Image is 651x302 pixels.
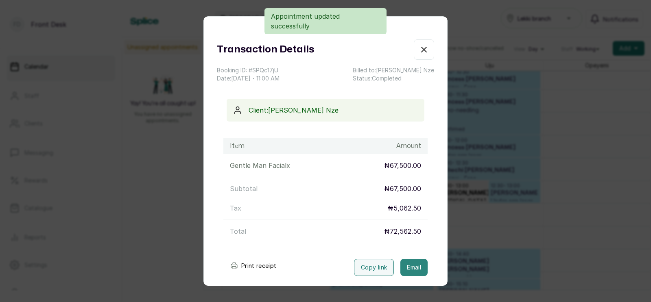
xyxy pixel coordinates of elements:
[217,42,314,57] h1: Transaction Details
[388,203,421,213] p: ₦5,062.50
[384,184,421,193] p: ₦67,500.00
[384,226,421,236] p: ₦72,562.50
[230,226,246,236] p: Total
[230,161,290,170] p: Gentle Man Facial x
[230,203,241,213] p: Tax
[400,259,428,276] button: Email
[271,11,380,31] p: Appointment updated successfully
[353,66,434,74] p: Billed to: [PERSON_NAME] Nze
[223,258,283,274] button: Print receipt
[217,74,280,83] p: Date: [DATE] ・ 11:00 AM
[230,141,245,151] h1: Item
[217,66,280,74] p: Booking ID: # SPQc17jU
[249,105,418,115] p: Client: [PERSON_NAME] Nze
[396,141,421,151] h1: Amount
[354,259,394,276] button: Copy link
[384,161,421,170] p: ₦67,500.00
[353,74,434,83] p: Status: Completed
[230,184,258,193] p: Subtotal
